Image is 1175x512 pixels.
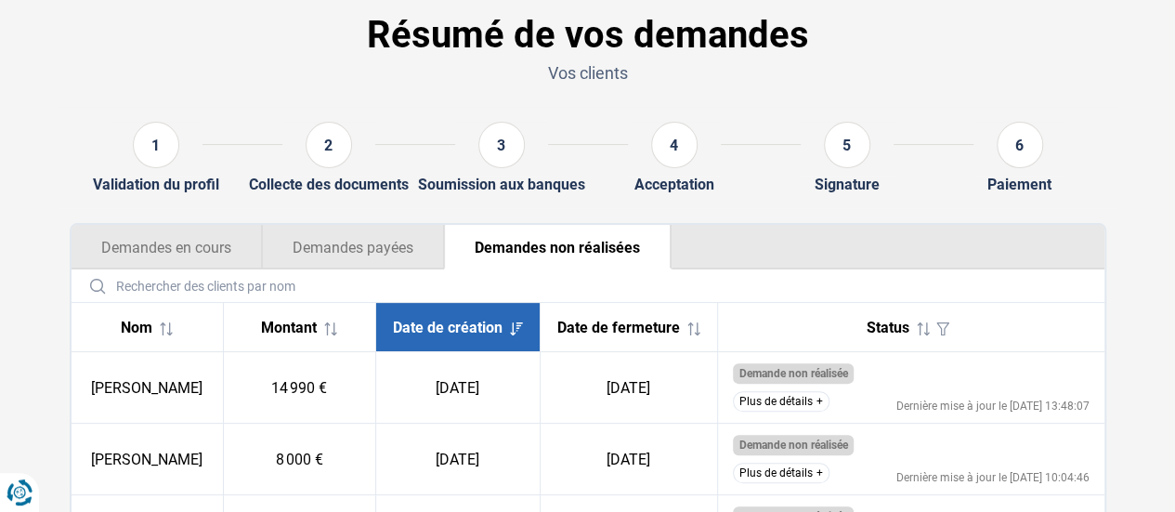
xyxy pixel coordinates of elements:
[79,269,1097,302] input: Rechercher des clients par nom
[121,319,152,336] span: Nom
[72,352,224,424] td: [PERSON_NAME]
[738,367,847,380] span: Demande non réalisée
[418,176,585,193] div: Soumission aux banques
[306,122,352,168] div: 2
[223,424,375,495] td: 8 000 €
[867,319,909,336] span: Status
[896,400,1090,412] div: Dernière mise à jour le [DATE] 13:48:07
[987,176,1051,193] div: Paiement
[262,225,444,269] button: Demandes payées
[72,424,224,495] td: [PERSON_NAME]
[733,391,829,412] button: Plus de détails
[557,319,680,336] span: Date de fermeture
[444,225,672,269] button: Demandes non réalisées
[651,122,698,168] div: 4
[738,439,847,452] span: Demande non réalisée
[70,13,1106,58] h1: Résumé de vos demandes
[375,424,540,495] td: [DATE]
[815,176,880,193] div: Signature
[634,176,714,193] div: Acceptation
[70,61,1106,85] p: Vos clients
[824,122,870,168] div: 5
[896,472,1090,483] div: Dernière mise à jour le [DATE] 10:04:46
[540,352,717,424] td: [DATE]
[249,176,409,193] div: Collecte des documents
[540,424,717,495] td: [DATE]
[997,122,1043,168] div: 6
[261,319,317,336] span: Montant
[733,463,829,483] button: Plus de détails
[93,176,219,193] div: Validation du profil
[72,225,262,269] button: Demandes en cours
[223,352,375,424] td: 14 990 €
[478,122,525,168] div: 3
[133,122,179,168] div: 1
[375,352,540,424] td: [DATE]
[393,319,503,336] span: Date de création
